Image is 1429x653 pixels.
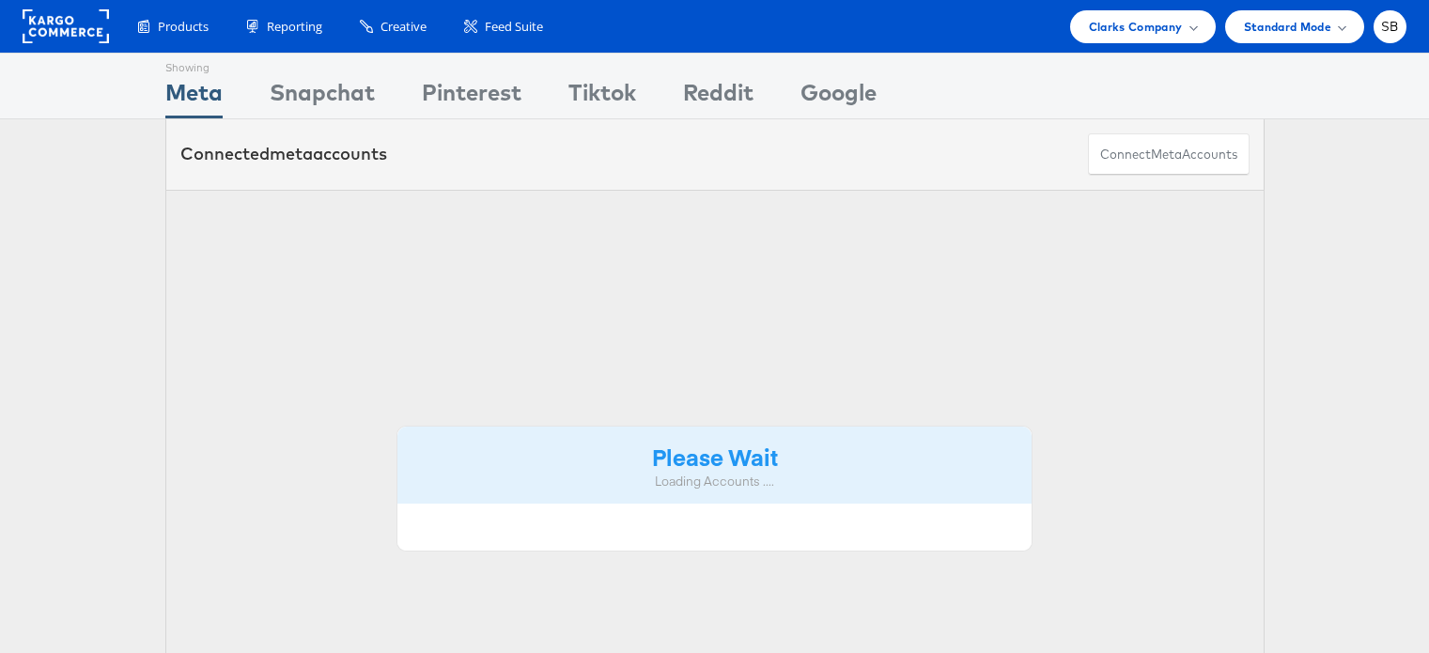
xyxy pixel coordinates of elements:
div: Pinterest [422,76,521,118]
span: Clarks Company [1089,17,1183,37]
div: Connected accounts [180,142,387,166]
span: meta [270,143,313,164]
span: meta [1151,146,1182,163]
span: Products [158,18,209,36]
span: Reporting [267,18,322,36]
div: Snapchat [270,76,375,118]
div: Google [800,76,877,118]
div: Showing [165,54,223,76]
div: Tiktok [568,76,636,118]
span: Standard Mode [1244,17,1331,37]
strong: Please Wait [652,441,778,472]
div: Meta [165,76,223,118]
span: Feed Suite [485,18,543,36]
div: Loading Accounts .... [412,473,1018,490]
span: Creative [381,18,427,36]
span: SB [1381,21,1399,33]
button: ConnectmetaAccounts [1088,133,1250,176]
div: Reddit [683,76,753,118]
